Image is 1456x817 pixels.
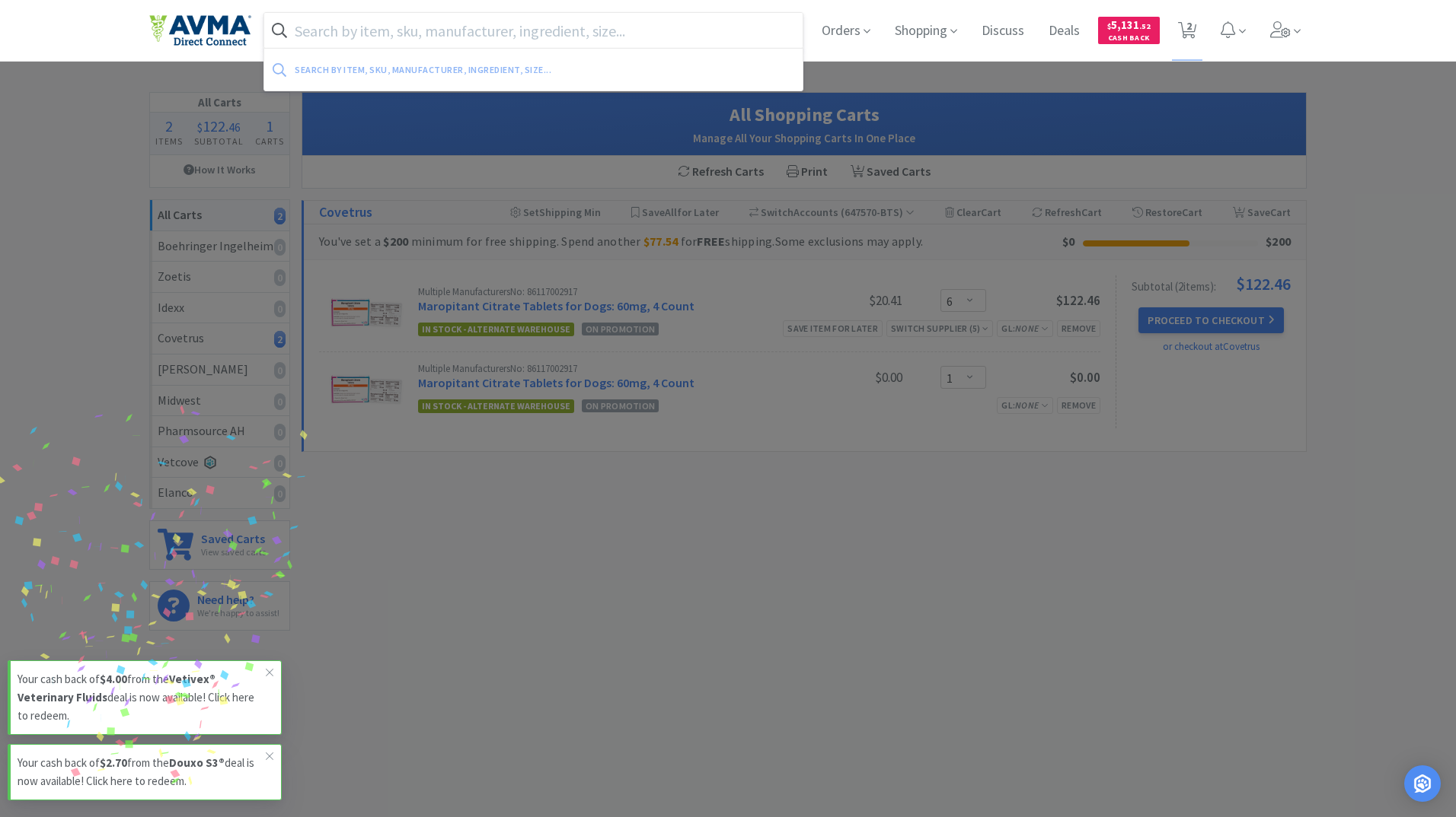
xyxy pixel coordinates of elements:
a: Deals [1043,24,1086,38]
strong: $2.70 [100,755,127,770]
span: . 52 [1139,21,1151,31]
div: Open Intercom Messenger [1404,765,1441,802]
p: Your cash back of from the deal is now available! Click here to redeem. [18,670,266,725]
div: Search by item, sku, manufacturer, ingredient, size... [295,58,672,81]
strong: $4.00 [100,672,127,686]
img: e4e33dab9f054f5782a47901c742baa9_102.png [149,14,251,46]
span: 5,131 [1107,17,1151,32]
p: Your cash back of from the deal is now available! Click here to redeem. [18,754,266,790]
a: 2 [1172,26,1203,40]
strong: Douxo S3® [169,755,225,770]
a: Discuss [975,24,1030,38]
input: Search by item, sku, manufacturer, ingredient, size... [264,13,803,48]
span: $ [1107,21,1111,31]
a: $5,131.52Cash Back [1098,10,1160,51]
span: Cash Back [1107,34,1151,44]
